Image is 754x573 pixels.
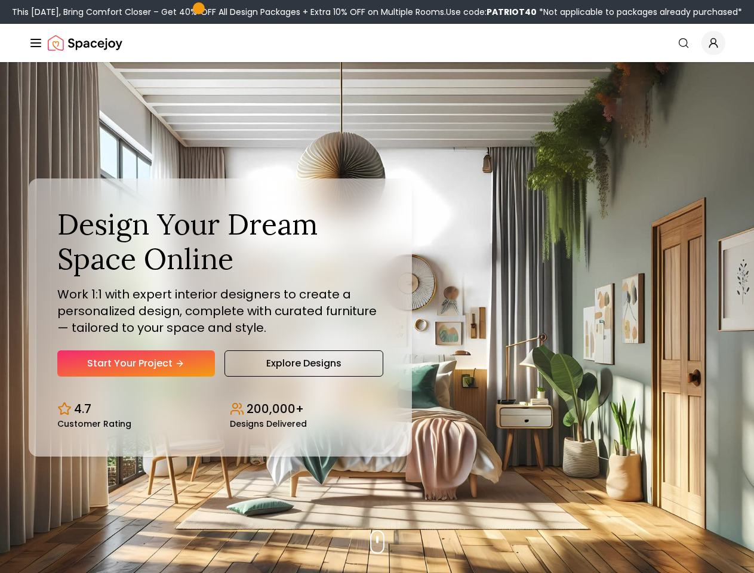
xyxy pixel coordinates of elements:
div: This [DATE], Bring Comfort Closer – Get 40% OFF All Design Packages + Extra 10% OFF on Multiple R... [12,6,742,18]
small: Customer Rating [57,420,131,428]
h1: Design Your Dream Space Online [57,207,383,276]
small: Designs Delivered [230,420,307,428]
p: 200,000+ [247,401,304,417]
a: Spacejoy [48,31,122,55]
a: Explore Designs [224,350,383,377]
img: Spacejoy Logo [48,31,122,55]
b: PATRIOT40 [487,6,537,18]
div: Design stats [57,391,383,428]
p: 4.7 [74,401,91,417]
nav: Global [29,24,725,62]
span: *Not applicable to packages already purchased* [537,6,742,18]
span: Use code: [446,6,537,18]
p: Work 1:1 with expert interior designers to create a personalized design, complete with curated fu... [57,286,383,336]
a: Start Your Project [57,350,215,377]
